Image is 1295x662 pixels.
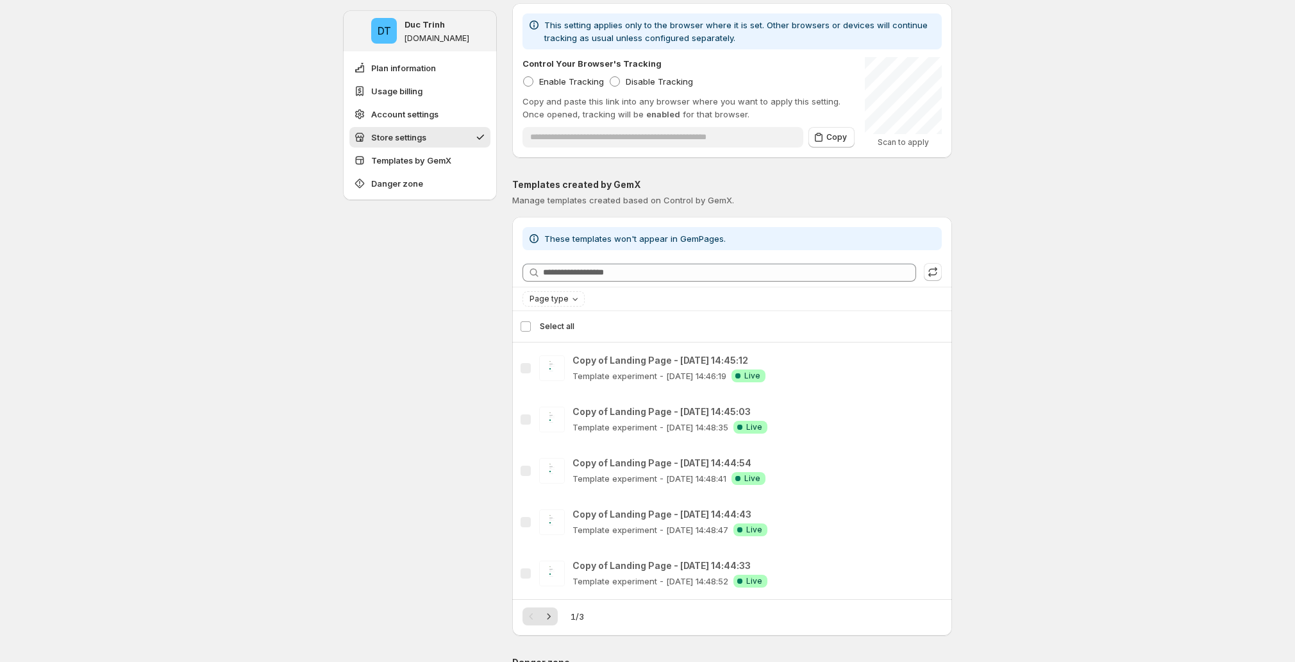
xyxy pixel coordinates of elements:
[371,131,426,144] span: Store settings
[646,109,680,119] span: enabled
[522,607,558,625] nav: Pagination
[377,24,390,37] text: DT
[572,354,765,367] p: Copy of Landing Page - [DATE] 14:45:12
[572,575,728,588] p: Template experiment - [DATE] 14:48:52
[744,371,760,381] span: Live
[746,525,762,535] span: Live
[540,607,558,625] button: Next
[349,173,490,194] button: Danger zone
[371,62,436,74] span: Plan information
[571,610,584,623] span: 1 / 3
[371,85,422,98] span: Usage billing
[544,20,928,43] span: This setting applies only to the browser where it is set. Other browsers or devices will continue...
[540,321,574,332] span: Select all
[530,294,569,304] span: Page type
[572,421,728,434] p: Template experiment - [DATE] 14:48:35
[746,576,762,586] span: Live
[539,76,604,87] span: Enable Tracking
[572,559,767,572] p: Copy of Landing Page - [DATE] 14:44:33
[512,178,952,191] p: Templates created by GemX
[572,405,767,418] p: Copy of Landing Page - [DATE] 14:45:03
[539,458,565,484] img: Copy of Landing Page - Aug 21, 14:44:54
[523,292,584,306] button: Page type
[539,407,565,432] img: Copy of Landing Page - Aug 21, 14:45:03
[349,127,490,148] button: Store settings
[512,195,734,205] span: Manage templates created based on Control by GemX.
[371,108,439,121] span: Account settings
[808,127,855,148] button: Copy
[572,508,767,521] p: Copy of Landing Page - [DATE] 14:44:43
[572,472,726,485] p: Template experiment - [DATE] 14:48:41
[349,150,490,171] button: Templates by GemX
[522,95,855,121] p: Copy and paste this link into any browser where you want to apply this setting. Once opened, trac...
[826,132,847,142] span: Copy
[371,18,397,44] span: Duc Trinh
[572,369,726,382] p: Template experiment - [DATE] 14:46:19
[371,177,423,190] span: Danger zone
[522,57,662,70] p: Control Your Browser's Tracking
[544,233,726,244] span: These templates won't appear in GemPages.
[349,58,490,78] button: Plan information
[539,561,565,586] img: Copy of Landing Page - Aug 21, 14:44:33
[746,422,762,432] span: Live
[349,104,490,124] button: Account settings
[405,18,445,31] p: Duc Trinh
[349,81,490,101] button: Usage billing
[572,457,765,470] p: Copy of Landing Page - [DATE] 14:44:54
[744,473,760,484] span: Live
[539,355,565,381] img: Copy of Landing Page - Aug 21, 14:45:12
[865,137,942,148] p: Scan to apply
[405,33,469,44] p: [DOMAIN_NAME]
[539,509,565,535] img: Copy of Landing Page - Aug 21, 14:44:43
[626,76,693,87] span: Disable Tracking
[371,154,451,167] span: Templates by GemX
[572,523,728,536] p: Template experiment - [DATE] 14:48:47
